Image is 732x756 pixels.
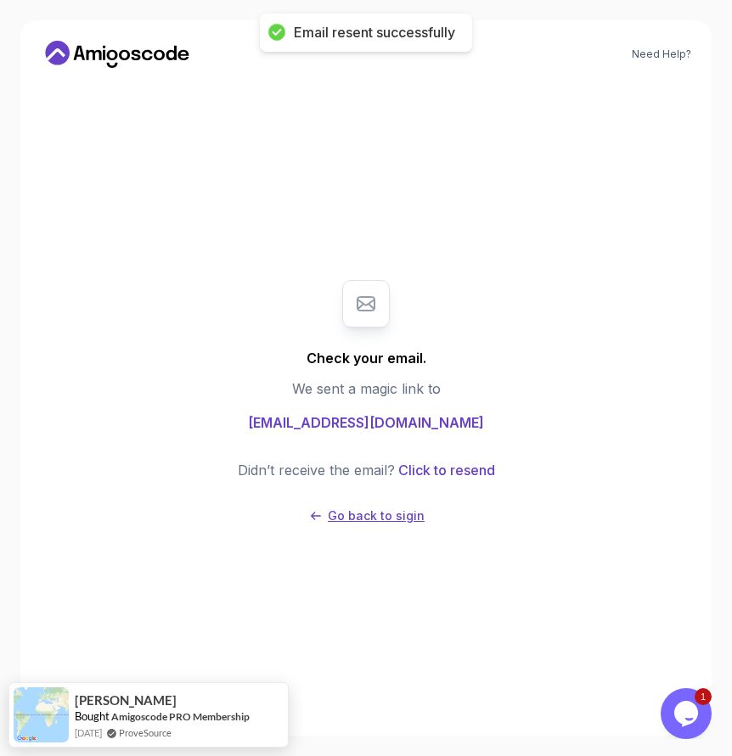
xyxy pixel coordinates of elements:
[119,725,172,740] a: ProveSource
[75,725,102,740] span: [DATE]
[395,460,495,480] button: Click to resend
[294,24,455,42] div: Email resent successfully
[292,378,441,399] p: We sent a magic link to
[75,709,110,723] span: Bought
[238,460,395,480] p: Didn’t receive the email?
[661,688,715,739] iframe: chat widget
[328,507,425,524] p: Go back to sigin
[14,687,69,742] img: provesource social proof notification image
[75,693,177,708] span: [PERSON_NAME]
[307,507,425,524] button: Go back to sigin
[111,710,250,723] a: Amigoscode PRO Membership
[632,48,691,61] a: Need Help?
[307,348,426,368] h1: Check your email.
[41,41,194,68] a: Home link
[248,412,484,433] span: [EMAIL_ADDRESS][DOMAIN_NAME]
